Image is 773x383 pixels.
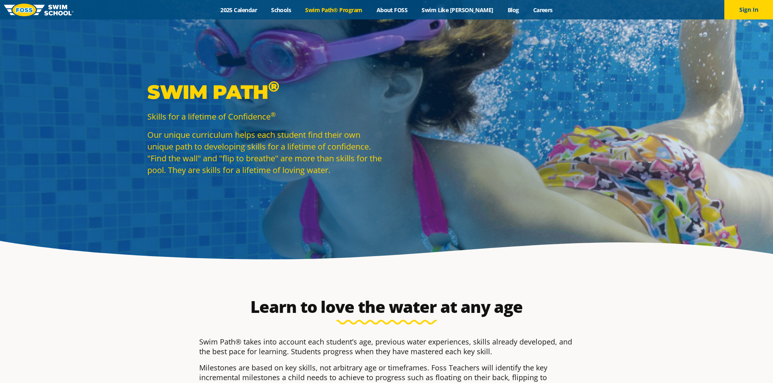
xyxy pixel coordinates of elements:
[199,337,574,356] p: Swim Path® takes into account each student’s age, previous water experiences, skills already deve...
[4,4,73,16] img: FOSS Swim School Logo
[195,297,578,317] h2: Learn to love the water at any age
[147,111,383,122] p: Skills for a lifetime of Confidence
[213,6,264,14] a: 2025 Calendar
[147,80,383,104] p: Swim Path
[298,6,369,14] a: Swim Path® Program
[264,6,298,14] a: Schools
[268,77,279,95] sup: ®
[369,6,415,14] a: About FOSS
[147,129,383,176] p: Our unique curriculum helps each student find their own unique path to developing skills for a li...
[526,6,560,14] a: Careers
[500,6,526,14] a: Blog
[415,6,501,14] a: Swim Like [PERSON_NAME]
[271,110,276,118] sup: ®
